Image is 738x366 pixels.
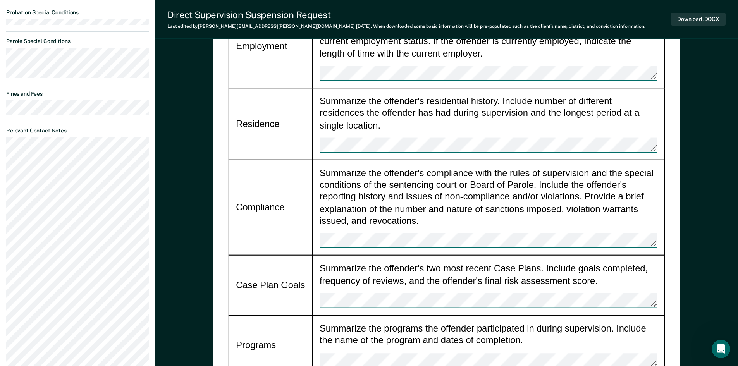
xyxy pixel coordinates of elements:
[6,91,149,97] dt: Fines and Fees
[320,263,657,308] div: Summarize the offender's two most recent Case Plans. Include goals completed, frequency of review...
[320,167,657,248] div: Summarize the offender's compliance with the rules of supervision and the special conditions of t...
[6,9,149,16] dt: Probation Special Conditions
[6,127,149,134] dt: Relevant Contact Notes
[229,256,312,315] td: Case Plan Goals
[229,88,312,160] td: Residence
[229,4,312,88] td: Employment
[167,9,645,21] div: Direct Supervision Suspension Request
[320,11,657,81] div: Summarize the offender's employment. Include number of jobs held during supervision, longest peri...
[320,95,657,153] div: Summarize the offender's residential history. Include number of different residences the offender...
[356,24,371,29] span: [DATE]
[712,340,730,358] iframe: Intercom live chat
[167,24,645,29] div: Last edited by [PERSON_NAME][EMAIL_ADDRESS][PERSON_NAME][DOMAIN_NAME] . When downloaded some basi...
[6,38,149,45] dt: Parole Special Conditions
[229,160,312,256] td: Compliance
[671,13,726,26] button: Download .DOCX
